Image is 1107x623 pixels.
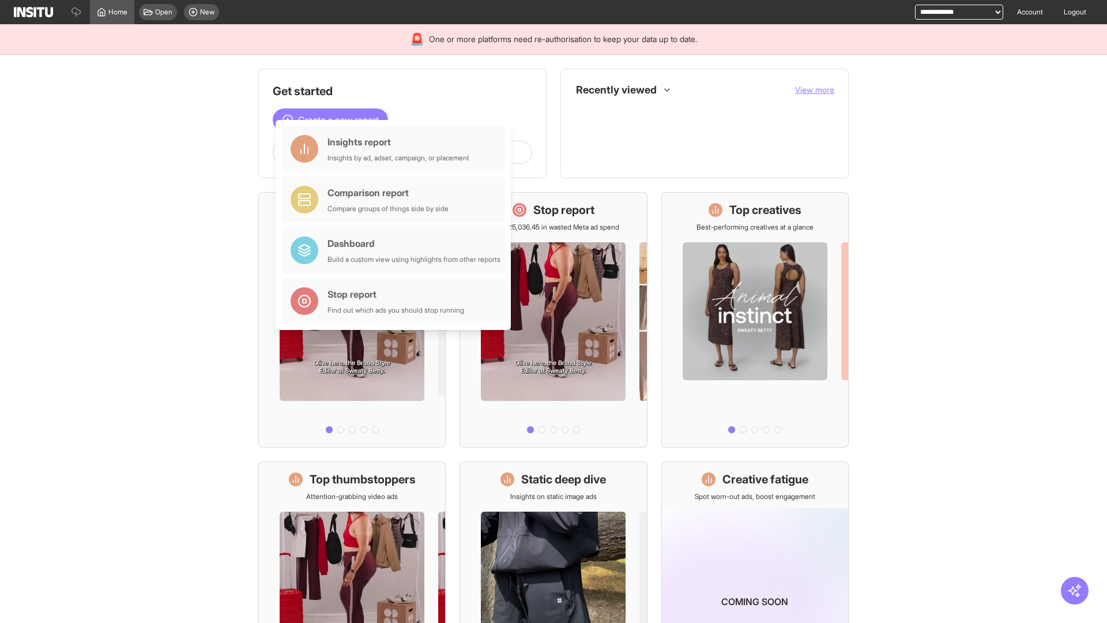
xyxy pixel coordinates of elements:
p: Best-performing creatives at a glance [696,223,814,232]
h1: Top creatives [729,202,801,218]
div: Comparison report [327,186,449,200]
h1: Stop report [533,202,594,218]
h1: Get started [273,83,532,99]
p: Save £25,036.45 in wasted Meta ad spend [487,223,619,232]
h1: Static deep dive [521,471,606,487]
span: One or more platforms need re-authorisation to keep your data up to date. [429,33,697,45]
button: Create a new report [273,108,388,132]
div: 🚨 [410,31,424,47]
button: View more [795,84,834,96]
a: Top creativesBest-performing creatives at a glance [661,192,849,448]
div: Insights by ad, adset, campaign, or placement [327,153,469,163]
div: Build a custom view using highlights from other reports [327,255,500,264]
a: What's live nowSee all active ads instantly [258,192,446,448]
a: Stop reportSave £25,036.45 in wasted Meta ad spend [460,192,647,448]
div: Find out which ads you should stop running [327,306,464,315]
p: Insights on static image ads [510,492,597,501]
span: Create a new report [298,113,379,127]
h1: Top thumbstoppers [310,471,416,487]
div: Compare groups of things side by side [327,204,449,213]
span: Home [108,7,127,17]
div: Stop report [327,287,464,301]
span: View more [795,85,834,95]
div: Insights report [327,135,469,149]
img: Logo [14,7,53,17]
div: Dashboard [327,237,500,250]
span: New [200,7,214,17]
span: Open [155,7,172,17]
p: Attention-grabbing video ads [306,492,398,501]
